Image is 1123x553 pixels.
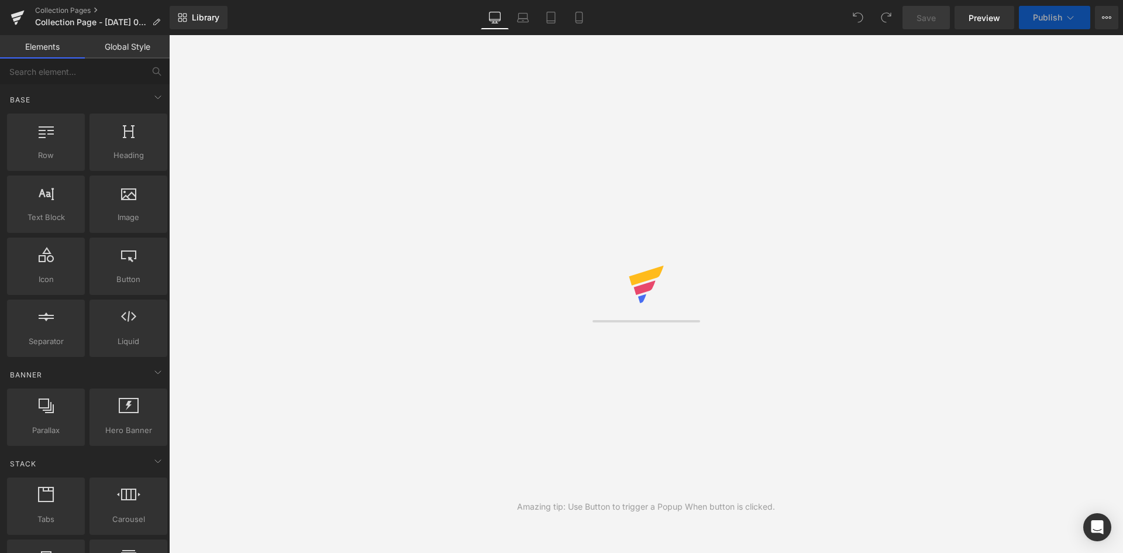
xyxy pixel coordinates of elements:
span: Publish [1033,13,1062,22]
span: Hero Banner [93,424,164,437]
a: Collection Pages [35,6,170,15]
span: Tabs [11,513,81,525]
span: Text Block [11,211,81,224]
a: Laptop [509,6,537,29]
span: Banner [9,369,43,380]
span: Preview [969,12,1000,24]
a: Mobile [565,6,593,29]
span: Image [93,211,164,224]
span: Row [11,149,81,162]
button: Publish [1019,6,1090,29]
div: Open Intercom Messenger [1083,513,1111,541]
span: Stack [9,458,37,469]
span: Heading [93,149,164,162]
a: Global Style [85,35,170,59]
a: Preview [955,6,1014,29]
span: Base [9,94,32,105]
span: Liquid [93,335,164,348]
span: Collection Page - [DATE] 08:11:01 [35,18,147,27]
div: Amazing tip: Use Button to trigger a Popup When button is clicked. [517,500,775,513]
span: Save [917,12,936,24]
span: Button [93,273,164,286]
button: Redo [874,6,898,29]
span: Parallax [11,424,81,437]
span: Carousel [93,513,164,525]
a: Tablet [537,6,565,29]
a: Desktop [481,6,509,29]
span: Icon [11,273,81,286]
button: Undo [846,6,870,29]
button: More [1095,6,1118,29]
span: Separator [11,335,81,348]
a: New Library [170,6,228,29]
span: Library [192,12,219,23]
